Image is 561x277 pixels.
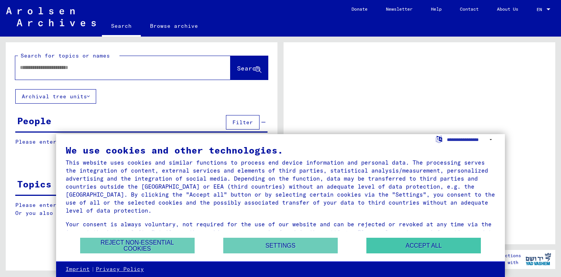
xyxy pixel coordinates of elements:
[66,159,495,215] div: This website uses cookies and similar functions to process end device information and personal da...
[366,238,481,253] button: Accept all
[66,220,495,244] div: Your consent is always voluntary, not required for the use of our website and can be rejected or ...
[66,266,90,273] a: Imprint
[226,115,260,130] button: Filter
[223,238,338,253] button: Settings
[66,146,495,155] div: We use cookies and other technologies.
[141,17,207,35] a: Browse archive
[15,89,96,104] button: Archival tree units
[17,114,52,128] div: People
[6,7,96,26] img: Arolsen_neg.svg
[15,138,268,146] p: Please enter a search term or set filters to get results.
[524,250,553,269] img: yv_logo.png
[231,56,268,80] button: Search
[237,64,260,72] span: Search
[15,201,268,217] p: Please enter a search term or set filters to get results. Or you also can browse the manually.
[80,238,195,253] button: Reject non-essential cookies
[17,177,52,191] div: Topics
[96,266,144,273] a: Privacy Policy
[102,17,141,37] a: Search
[537,7,545,12] span: EN
[21,52,110,59] mat-label: Search for topics or names
[232,119,253,126] span: Filter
